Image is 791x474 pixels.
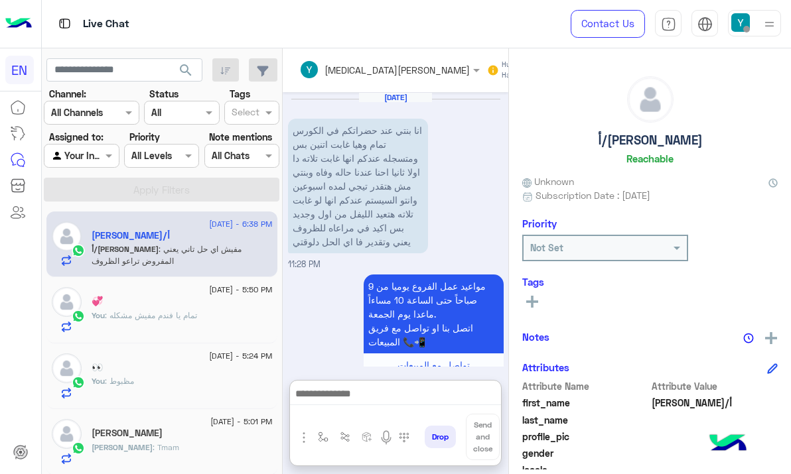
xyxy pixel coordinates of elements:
[230,87,250,101] label: Tags
[149,87,179,101] label: Status
[92,376,105,386] span: You
[522,379,649,393] span: Attribute Name
[288,259,321,269] span: 11:28 PM
[356,426,378,448] button: create order
[362,432,372,442] img: create order
[72,442,85,455] img: WhatsApp
[425,426,456,448] button: Drop
[210,416,272,428] span: [DATE] - 5:01 PM
[705,421,751,467] img: hulul-logo.png
[731,13,750,32] img: userImage
[502,60,533,81] small: Human Handover
[52,353,82,383] img: defaultAdmin.png
[153,442,179,452] span: Tmam
[92,428,163,439] h5: Sara Mohamed
[129,130,160,144] label: Priority
[296,430,312,445] img: send attachment
[92,244,159,254] span: أ/[PERSON_NAME]
[288,119,428,253] p: 25/8/2025, 11:28 PM
[359,93,432,102] h6: [DATE]
[49,87,86,101] label: Channel:
[92,244,242,266] span: مفيش اي حل تاني يعني المفروض تراعو الظروف
[743,333,754,343] img: notes
[522,276,778,288] h6: Tags
[466,414,500,460] button: Send and close
[522,396,649,410] span: first_name
[318,432,328,442] img: select flow
[52,287,82,317] img: defaultAdmin.png
[209,350,272,362] span: [DATE] - 5:24 PM
[765,332,777,344] img: add
[52,221,82,251] img: defaultAdmin.png
[340,432,350,442] img: Trigger scenario
[661,17,676,32] img: tab
[92,442,153,452] span: [PERSON_NAME]
[5,10,32,38] img: Logo
[170,58,202,87] button: search
[334,426,356,448] button: Trigger scenario
[522,430,649,444] span: profile_pic
[761,16,778,32] img: profile
[209,284,272,296] span: [DATE] - 5:50 PM
[313,426,334,448] button: select flow
[522,331,549,343] h6: Notes
[49,130,104,144] label: Assigned to:
[378,430,394,445] img: send voice note
[652,379,778,393] span: Attribute Value
[209,218,272,230] span: [DATE] - 6:38 PM
[626,152,674,164] h6: Reachable
[92,362,103,373] h5: 👀
[522,174,574,188] span: Unknown
[522,217,557,229] h6: Priority
[92,230,170,241] h5: أ/رضا
[697,17,713,32] img: tab
[571,10,645,38] a: Contact Us
[72,376,85,389] img: WhatsApp
[522,413,649,427] span: last_name
[105,376,134,386] span: مظبوط
[72,244,85,257] img: WhatsApp
[522,446,649,460] span: gender
[652,446,778,460] span: null
[83,15,129,33] p: Live Chat
[5,56,34,84] div: EN
[522,361,569,373] h6: Attributes
[105,310,197,320] span: تمام يا فندم مفيش مشكله
[209,130,272,144] label: Note mentions
[536,188,650,202] span: Subscription Date : [DATE]
[178,62,194,78] span: search
[652,396,778,410] span: أ/رضا
[72,310,85,323] img: WhatsApp
[44,178,279,202] button: Apply Filters
[628,77,673,122] img: defaultAdmin.png
[52,419,82,449] img: defaultAdmin.png
[397,359,470,371] span: تواصل مع المبيعات
[56,15,73,32] img: tab
[364,274,504,353] p: 25/8/2025, 11:28 PM
[399,432,409,443] img: make a call
[92,310,105,320] span: You
[655,10,682,38] a: tab
[598,133,703,148] h5: أ/[PERSON_NAME]
[230,105,259,122] div: Select
[92,296,103,307] h5: 💞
